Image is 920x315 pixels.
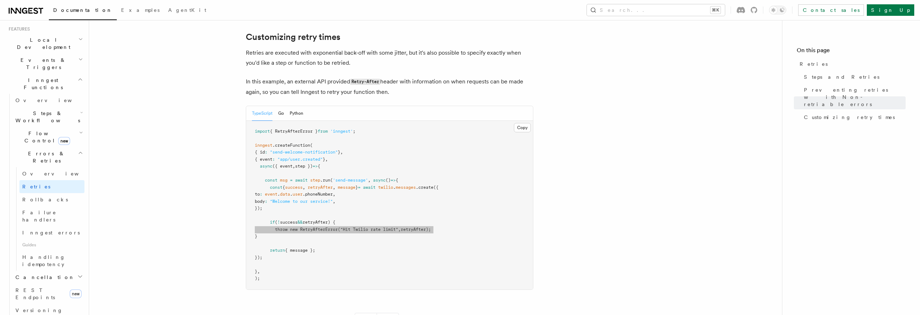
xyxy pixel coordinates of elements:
[398,227,401,232] span: ,
[121,7,160,13] span: Examples
[260,164,272,169] span: async
[355,185,358,190] span: }
[797,58,906,70] a: Retries
[801,111,906,124] a: Customizing retry times
[15,307,63,313] span: Versioning
[325,157,328,162] span: ,
[340,150,343,155] span: ,
[282,185,285,190] span: {
[277,220,280,225] span: !
[272,143,310,148] span: .createFunction
[290,192,293,197] span: .
[22,210,56,223] span: Failure handlers
[6,54,84,74] button: Events & Triggers
[255,143,272,148] span: inngest
[303,220,335,225] span: retryAfter) {
[255,234,257,239] span: }
[255,192,260,197] span: to
[255,157,272,162] span: { event
[275,227,287,232] span: throw
[15,97,89,103] span: Overview
[22,230,80,236] span: Inngest errors
[416,185,433,190] span: .create
[323,157,325,162] span: }
[396,178,398,183] span: {
[867,4,914,16] a: Sign Up
[587,4,725,16] button: Search...⌘K
[255,150,265,155] span: { id
[53,7,112,13] span: Documentation
[277,192,280,197] span: .
[277,157,323,162] span: "app/user.created"
[285,248,315,253] span: { message };
[265,192,277,197] span: event
[6,56,78,71] span: Events & Triggers
[350,79,380,85] code: Retry-After
[22,171,96,177] span: Overview
[278,106,284,121] button: Go
[313,164,318,169] span: =>
[13,130,79,144] span: Flow Control
[13,274,75,281] span: Cancellation
[19,226,84,239] a: Inngest errors
[303,185,305,190] span: ,
[300,227,338,232] span: RetryAfterError
[308,185,333,190] span: retryAfter
[117,2,164,19] a: Examples
[272,157,275,162] span: :
[396,185,416,190] span: messages
[19,251,84,271] a: Handling idempotency
[70,289,82,298] span: new
[13,284,84,304] a: REST Endpointsnew
[13,110,80,124] span: Steps & Workflows
[13,107,84,127] button: Steps & Workflows
[391,178,396,183] span: =>
[333,199,335,204] span: ,
[265,199,267,204] span: :
[310,178,320,183] span: step
[710,6,721,14] kbd: ⌘K
[804,86,906,108] span: Preventing retries with Non-retriable errors
[338,185,355,190] span: message
[257,269,260,274] span: ,
[19,239,84,251] span: Guides
[270,248,285,253] span: return
[13,150,78,164] span: Errors & Retries
[19,167,84,180] a: Overview
[318,129,328,134] span: from
[164,2,211,19] a: AgentKit
[13,167,84,271] div: Errors & Retries
[353,129,355,134] span: ;
[19,206,84,226] a: Failure handlers
[270,220,275,225] span: if
[280,178,287,183] span: msg
[295,164,313,169] span: step })
[393,185,396,190] span: .
[270,129,318,134] span: { RetryAfterError }
[293,192,303,197] span: user
[797,46,906,58] h4: On this page
[804,73,879,81] span: Steps and Retries
[310,143,313,148] span: (
[255,199,265,204] span: body
[280,220,298,225] span: success
[378,185,393,190] span: twilio
[290,106,303,121] button: Python
[330,129,353,134] span: 'inngest'
[303,192,333,197] span: .phoneNumber
[401,227,431,232] span: retryAfter);
[318,164,320,169] span: {
[340,227,398,232] span: "Hit Twilio rate limit"
[6,33,84,54] button: Local Development
[272,164,293,169] span: ({ event
[265,150,267,155] span: :
[285,185,303,190] span: success
[290,227,298,232] span: new
[358,185,360,190] span: =
[798,4,864,16] a: Contact sales
[333,178,368,183] span: 'send-message'
[804,114,895,121] span: Customizing retry times
[19,180,84,193] a: Retries
[298,220,303,225] span: &&
[330,178,333,183] span: (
